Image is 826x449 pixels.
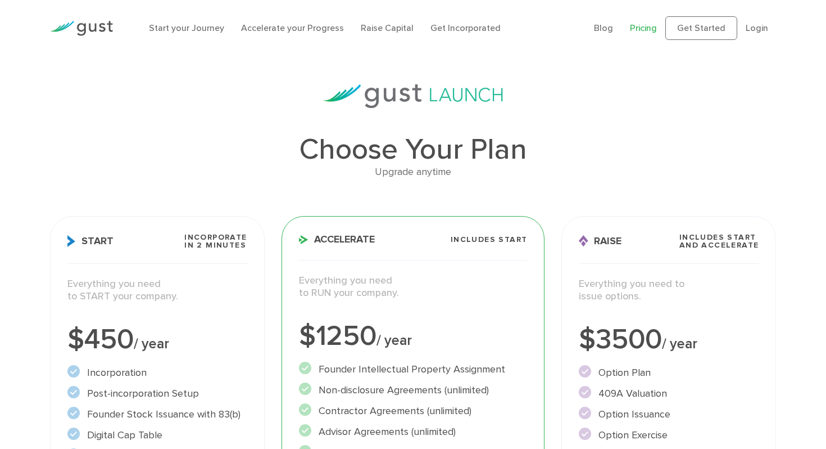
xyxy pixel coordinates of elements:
a: Get Incorporated [430,23,501,33]
span: Incorporate in 2 Minutes [184,234,247,249]
span: Raise [579,235,621,247]
span: / year [134,335,169,352]
p: Everything you need to RUN your company. [299,275,528,300]
li: Option Exercise [579,428,759,443]
img: Start Icon X2 [67,235,76,247]
li: Option Plan [579,365,759,380]
a: Blog [594,23,613,33]
img: Gust Logo [50,21,113,36]
p: Everything you need to START your company. [67,278,247,303]
a: Login [746,23,768,33]
li: Founder Stock Issuance with 83(b) [67,407,247,422]
a: Raise Capital [361,23,414,33]
div: Upgrade anytime [50,164,777,181]
li: Incorporation [67,365,247,380]
li: Contractor Agreements (unlimited) [299,403,528,419]
img: Accelerate Icon [299,235,308,244]
span: Includes START [451,236,528,244]
div: $450 [67,326,247,354]
img: Raise Icon [579,235,588,247]
span: Includes START and ACCELERATE [679,234,759,249]
a: Get Started [665,16,737,40]
li: Non-disclosure Agreements (unlimited) [299,383,528,398]
li: 409A Valuation [579,386,759,401]
li: Post-incorporation Setup [67,386,247,401]
h1: Choose Your Plan [50,135,777,164]
div: $3500 [579,326,759,354]
img: gust-launch-logos.svg [323,84,503,108]
li: Founder Intellectual Property Assignment [299,362,528,377]
p: Everything you need to issue options. [579,278,759,303]
a: Start your Journey [149,23,224,33]
span: / year [376,332,412,349]
div: $1250 [299,322,528,351]
a: Accelerate your Progress [241,23,344,33]
a: Pricing [630,23,657,33]
li: Option Issuance [579,407,759,422]
span: / year [662,335,697,352]
span: Accelerate [299,235,375,245]
span: Start [67,235,114,247]
li: Advisor Agreements (unlimited) [299,424,528,439]
li: Digital Cap Table [67,428,247,443]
